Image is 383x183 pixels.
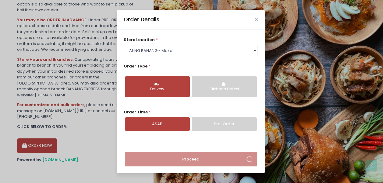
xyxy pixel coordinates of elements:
div: Click and Collect [196,87,252,92]
div: Delivery [129,87,186,92]
span: Order Type [124,63,147,69]
button: Delivery [125,76,190,97]
a: ASAP [125,117,190,131]
button: Close [255,18,258,21]
a: Pre-Order [192,117,257,131]
button: Click and Collect [192,76,257,97]
span: Order Time [124,109,148,115]
button: Proceed [125,152,257,167]
div: Order Details [124,16,159,23]
span: store location [124,37,155,43]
